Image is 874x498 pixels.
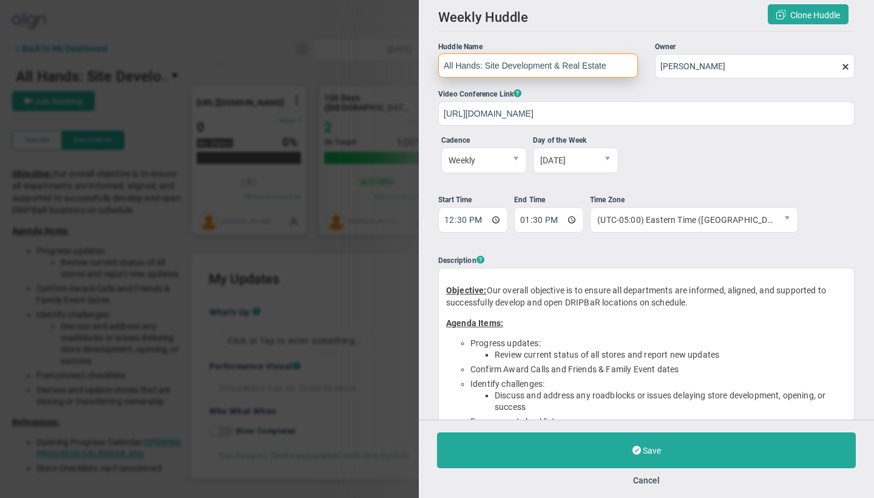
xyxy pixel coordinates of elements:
span: select [506,148,526,172]
span: Weekly [442,148,506,172]
div: Cadence [441,135,527,146]
li: Franconnect checklists [470,416,847,428]
span: Clone Huddle [790,10,840,20]
span: (UTC-05:00) Eastern Time ([GEOGRAPHIC_DATA] and [GEOGRAPHIC_DATA]) [591,208,777,232]
span: clear [855,61,864,71]
span: select [777,208,798,232]
input: Meeting Start Time [438,207,508,233]
span: Save [643,446,661,455]
button: Cancel [633,476,660,485]
input: Owner [655,54,855,78]
div: Video Conference Link [438,87,855,100]
li: Discuss and address any roadblocks or issues delaying store development, opening, or success [495,390,847,413]
div: Start Time [438,194,511,206]
li: Confirm Award Calls and Friends & Family Event dates [470,364,847,375]
div: Owner [655,41,855,53]
div: Description [438,254,855,267]
span: select [597,148,618,172]
input: Huddle Name Owner [438,53,638,78]
span: [DATE] [534,148,597,172]
li: Review current status of all stores and report new updates [495,349,847,361]
button: Save [437,432,856,468]
p: Our overall objective is to ensure all departments are informed, aligned, and supported to succes... [446,284,847,309]
div: Day of the Week [533,135,618,146]
div: End Time [514,194,587,206]
li: Identify challenges: [470,378,847,413]
span: Agenda Items: [446,318,503,328]
div: Huddle Name [438,41,638,53]
li: Progress updates: [470,338,847,361]
input: Meeting End Time [514,207,584,233]
span: Objective: [446,285,487,295]
div: Time Zone [590,194,798,206]
span: Weekly Huddle [438,10,528,25]
button: Clone Huddle [768,4,849,24]
input: Insert the URL to the Virtual Meeting location... [438,101,855,126]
